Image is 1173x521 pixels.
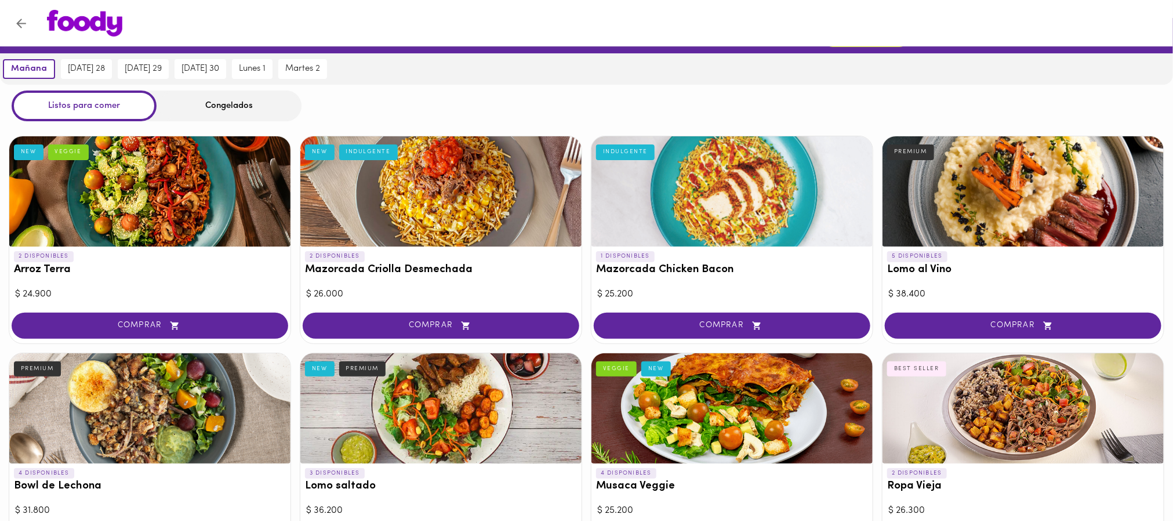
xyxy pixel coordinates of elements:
[305,144,335,160] div: NEW
[26,321,274,331] span: COMPRAR
[175,59,226,79] button: [DATE] 30
[888,288,1158,301] div: $ 38.400
[1106,454,1161,509] iframe: Messagebird Livechat Widget
[157,91,302,121] div: Congelados
[591,136,873,247] div: Mazorcada Chicken Bacon
[14,480,286,493] h3: Bowl de Lechona
[594,313,870,339] button: COMPRAR
[591,353,873,464] div: Musaca Veggie
[305,480,577,493] h3: Lomo saltado
[596,264,868,276] h3: Mazorcada Chicken Bacon
[14,251,74,262] p: 2 DISPONIBLES
[118,59,169,79] button: [DATE] 29
[14,468,74,479] p: 4 DISPONIBLES
[11,64,47,74] span: mañana
[15,504,285,518] div: $ 31.800
[597,504,867,518] div: $ 25.200
[596,468,656,479] p: 4 DISPONIBLES
[883,136,1164,247] div: Lomo al Vino
[596,251,655,262] p: 1 DISPONIBLES
[232,59,273,79] button: lunes 1
[887,264,1159,276] h3: Lomo al Vino
[306,504,576,518] div: $ 36.200
[15,288,285,301] div: $ 24.900
[596,144,655,160] div: INDULGENTE
[883,353,1164,464] div: Ropa Vieja
[303,313,579,339] button: COMPRAR
[181,64,219,74] span: [DATE] 30
[597,288,867,301] div: $ 25.200
[68,64,105,74] span: [DATE] 28
[9,353,290,464] div: Bowl de Lechona
[300,353,582,464] div: Lomo saltado
[12,91,157,121] div: Listos para comer
[48,144,89,160] div: VEGGIE
[596,361,637,377] div: VEGGIE
[306,288,576,301] div: $ 26.000
[47,10,122,37] img: logo.png
[887,251,947,262] p: 5 DISPONIBLES
[641,361,671,377] div: NEW
[596,480,868,493] h3: Musaca Veggie
[300,136,582,247] div: Mazorcada Criolla Desmechada
[885,313,1161,339] button: COMPRAR
[9,136,290,247] div: Arroz Terra
[7,9,35,38] button: Volver
[239,64,266,74] span: lunes 1
[125,64,162,74] span: [DATE] 29
[339,361,386,377] div: PREMIUM
[888,504,1158,518] div: $ 26.300
[887,480,1159,493] h3: Ropa Vieja
[305,264,577,276] h3: Mazorcada Criolla Desmechada
[285,64,320,74] span: martes 2
[61,59,112,79] button: [DATE] 28
[887,468,947,479] p: 2 DISPONIBLES
[305,251,365,262] p: 2 DISPONIBLES
[305,361,335,377] div: NEW
[14,144,43,160] div: NEW
[12,313,288,339] button: COMPRAR
[887,144,934,160] div: PREMIUM
[305,468,365,479] p: 3 DISPONIBLES
[608,321,856,331] span: COMPRAR
[278,59,327,79] button: martes 2
[899,321,1147,331] span: COMPRAR
[887,361,946,377] div: BEST SELLER
[3,59,55,79] button: mañana
[14,264,286,276] h3: Arroz Terra
[14,361,61,377] div: PREMIUM
[339,144,398,160] div: INDULGENTE
[317,321,565,331] span: COMPRAR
